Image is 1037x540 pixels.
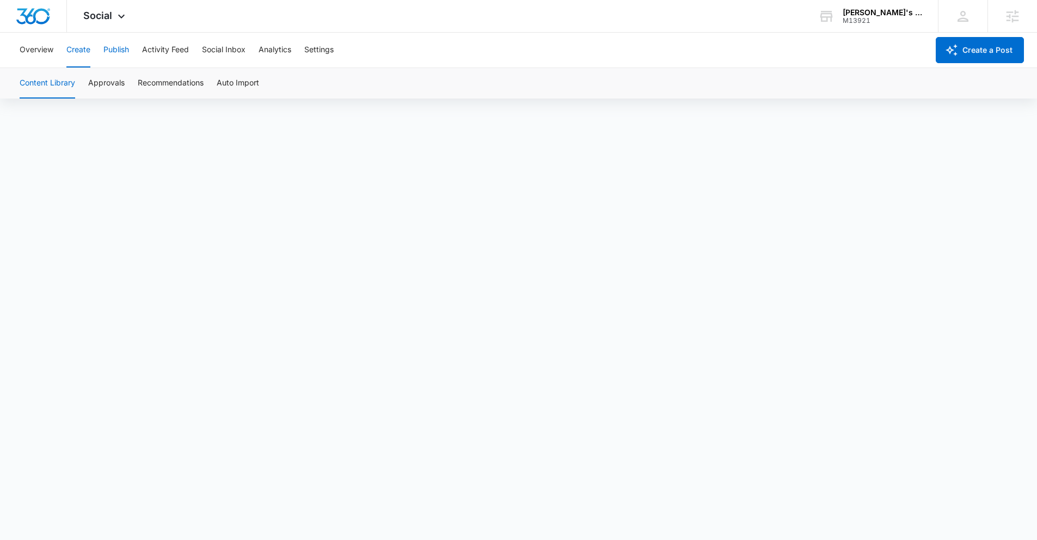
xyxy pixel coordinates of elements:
[20,68,75,99] button: Content Library
[142,33,189,67] button: Activity Feed
[138,68,204,99] button: Recommendations
[843,8,922,17] div: account name
[217,68,259,99] button: Auto Import
[83,10,112,21] span: Social
[304,33,334,67] button: Settings
[202,33,246,67] button: Social Inbox
[88,68,125,99] button: Approvals
[936,37,1024,63] button: Create a Post
[66,33,90,67] button: Create
[259,33,291,67] button: Analytics
[103,33,129,67] button: Publish
[843,17,922,24] div: account id
[20,33,53,67] button: Overview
